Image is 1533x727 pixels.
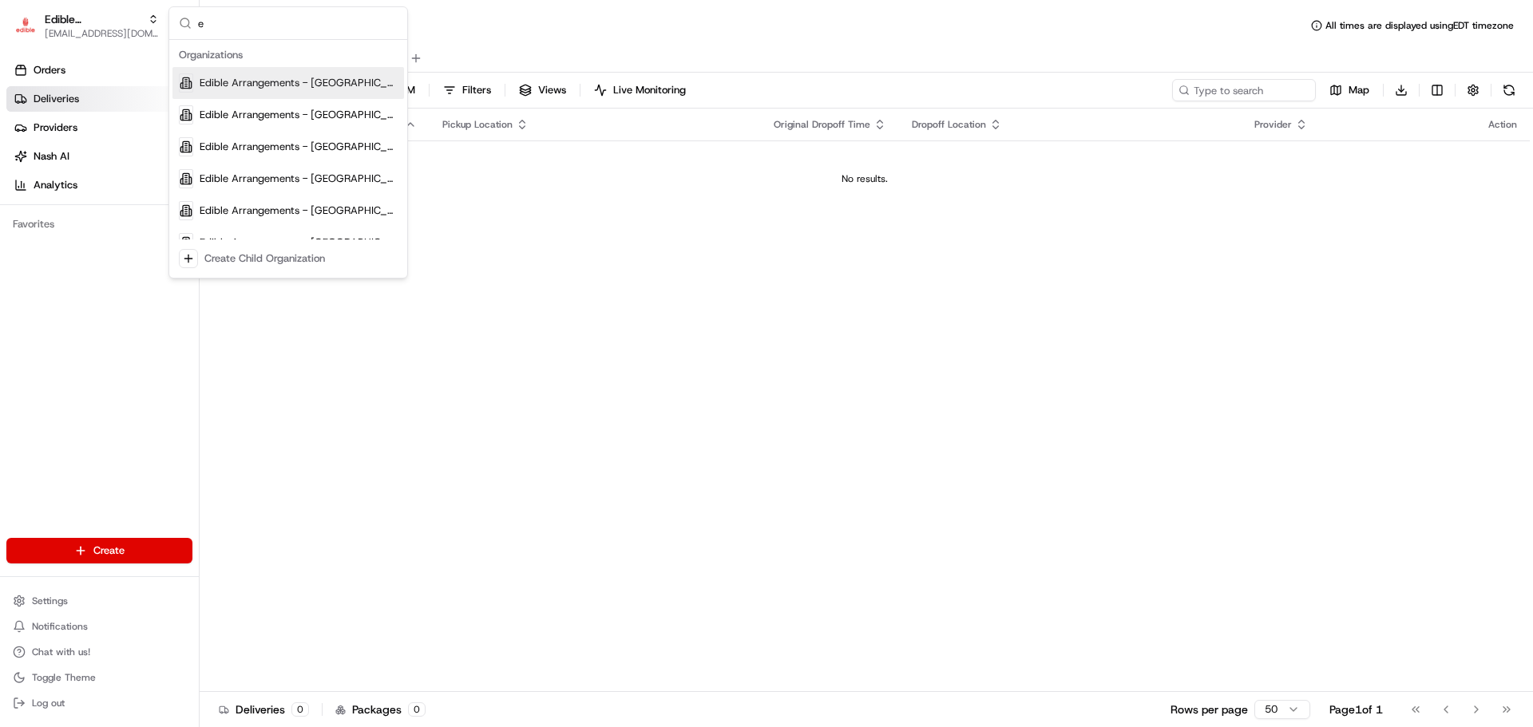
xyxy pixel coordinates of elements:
span: Map [1349,83,1369,97]
span: Dropoff Location [912,118,986,131]
span: Edible Arrangements - [GEOGRAPHIC_DATA], [GEOGRAPHIC_DATA] [200,140,398,154]
span: Live Monitoring [613,83,686,97]
span: Views [538,83,566,97]
input: Type to search [1172,79,1316,101]
span: Pickup Location [442,118,513,131]
img: Edible Arrangements Corporate [13,14,38,38]
span: Edible Arrangements - [GEOGRAPHIC_DATA], [GEOGRAPHIC_DATA] [200,235,398,250]
span: Providers [34,121,77,135]
button: Chat with us! [6,641,192,663]
span: Knowledge Base [32,231,122,247]
div: Favorites [6,211,192,237]
span: Pylon [159,271,193,283]
a: 💻API Documentation [129,225,263,254]
button: Settings [6,590,192,612]
div: Deliveries [219,701,309,717]
div: 0 [291,702,309,717]
div: 💻 [135,233,148,246]
button: Start new chat [271,157,291,176]
div: No results. [206,172,1523,185]
a: Nash AI [6,144,199,169]
span: Provider [1254,118,1292,131]
div: Start new chat [54,152,262,168]
span: Edible Arrangements - [GEOGRAPHIC_DATA], [GEOGRAPHIC_DATA] [200,203,398,218]
p: Rows per page [1171,701,1248,717]
div: Create Child Organization [204,251,325,266]
a: Powered byPylon [113,270,193,283]
button: Filters [436,79,498,101]
span: Analytics [34,178,77,192]
button: Toggle Theme [6,666,192,689]
div: Organizations [172,43,404,67]
span: Edible Arrangements - [GEOGRAPHIC_DATA], [GEOGRAPHIC_DATA] [200,172,398,186]
input: Clear [42,103,263,120]
span: All times are displayed using EDT timezone [1325,19,1514,32]
a: Providers [6,115,199,140]
span: Orders [34,63,65,77]
a: Deliveries [6,86,199,112]
span: Log out [32,697,65,709]
button: Notifications [6,615,192,638]
span: API Documentation [151,231,256,247]
button: Log out [6,692,192,714]
button: [EMAIL_ADDRESS][DOMAIN_NAME] [45,27,159,40]
span: Filters [462,83,491,97]
button: Views [512,79,573,101]
input: Search... [198,7,398,39]
a: Analytics [6,172,199,198]
a: Orders [6,57,199,83]
button: Create [6,538,192,563]
span: Original Dropoff Time [774,118,870,131]
div: 📗 [16,233,29,246]
button: Map [1322,79,1377,101]
div: 0 [408,702,426,717]
a: 📗Knowledge Base [10,225,129,254]
span: Toggle Theme [32,671,96,684]
div: Action [1488,118,1517,131]
div: Page 1 of 1 [1329,701,1383,717]
span: Nash AI [34,149,69,164]
span: Settings [32,595,68,607]
button: Edible Arrangements Corporate [45,11,141,27]
div: Suggestions [169,40,407,278]
span: Deliveries [34,92,79,106]
button: Live Monitoring [587,79,693,101]
div: Packages [335,701,426,717]
button: Edible Arrangements CorporateEdible Arrangements Corporate[EMAIL_ADDRESS][DOMAIN_NAME] [6,6,165,45]
span: Chat with us! [32,646,90,658]
span: Edible Arrangements - [GEOGRAPHIC_DATA], [GEOGRAPHIC_DATA] [200,76,398,90]
span: Create [93,543,125,558]
img: Nash [16,16,48,48]
button: Refresh [1498,79,1520,101]
span: Edible Arrangements - [GEOGRAPHIC_DATA], [GEOGRAPHIC_DATA] [200,108,398,122]
span: Notifications [32,620,88,633]
img: 1736555255976-a54dd68f-1ca7-489b-9aae-adbdc363a1c4 [16,152,45,181]
p: Welcome 👋 [16,64,291,89]
div: We're available if you need us! [54,168,202,181]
